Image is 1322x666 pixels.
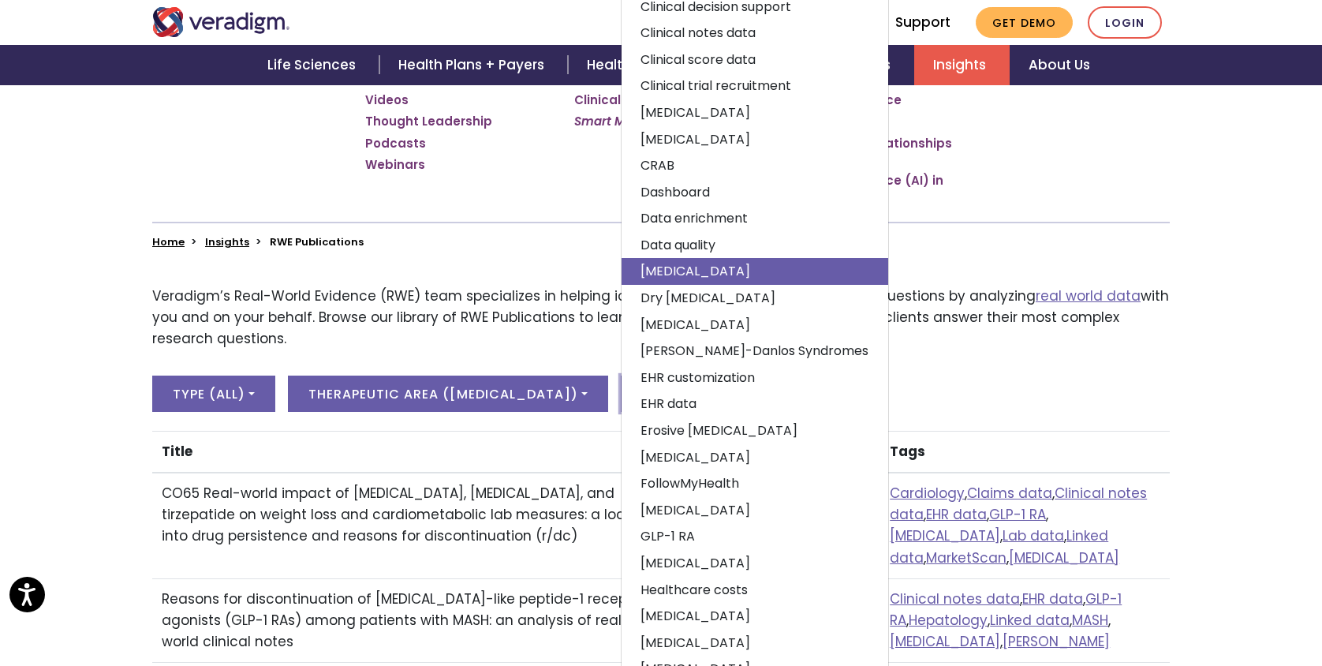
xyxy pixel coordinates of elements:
[365,136,426,152] a: Podcasts
[1036,286,1141,305] a: real world data
[880,473,1170,578] td: , , , , , , , , ,
[622,576,888,603] a: Healthcare costs
[365,114,492,129] a: Thought Leadership
[574,114,722,129] a: Smart MedicinePodcast
[622,496,888,523] a: [MEDICAL_DATA]
[152,286,1170,350] p: Veradigm’s Real-World Evidence (RWE) team specializes in helping identify, clarify, and address r...
[1022,589,1083,608] a: EHR data
[1010,45,1109,85] a: About Us
[622,258,888,285] a: [MEDICAL_DATA]
[622,20,888,47] a: Clinical notes data
[890,589,1020,608] a: Clinical notes data
[152,431,661,473] th: Title
[622,178,888,205] a: Dashboard
[622,125,888,152] a: [MEDICAL_DATA]
[622,629,888,656] a: [MEDICAL_DATA]
[568,45,752,85] a: Healthcare Providers
[152,7,290,37] img: Veradigm logo
[622,99,888,126] a: [MEDICAL_DATA]
[622,365,888,391] a: EHR customization
[622,603,888,630] a: [MEDICAL_DATA]
[622,523,888,550] a: GLP-1 RA
[622,285,888,312] a: Dry [MEDICAL_DATA]
[152,376,275,412] button: Type (All)
[622,338,888,365] a: [PERSON_NAME]-Danlos Syndromes
[622,46,888,73] a: Clinical score data
[976,7,1073,38] a: Get Demo
[926,548,1006,567] a: MarketScan
[365,70,431,86] a: Blog Posts
[622,205,888,232] a: Data enrichment
[288,376,608,412] button: Therapeutic area ([MEDICAL_DATA])
[890,526,1108,567] a: Linked data
[880,578,1170,663] td: , , , , , , ,
[622,550,888,577] a: [MEDICAL_DATA]
[1003,526,1064,545] a: Lab data
[152,234,185,249] a: Home
[622,152,888,179] a: CRAB
[1003,632,1110,651] a: [PERSON_NAME]
[1088,6,1162,39] a: Login
[205,234,249,249] a: Insights
[622,391,888,417] a: EHR data
[365,92,409,108] a: Videos
[622,232,888,259] a: Data quality
[880,431,1170,473] th: Tags
[1072,611,1108,630] a: MASH
[989,505,1046,524] a: GLP-1 RA
[622,443,888,470] a: [MEDICAL_DATA]
[895,13,950,32] a: Support
[622,73,888,99] a: Clinical trial recruitment
[890,484,965,503] a: Cardiology
[622,311,888,338] a: [MEDICAL_DATA]
[248,45,379,85] a: Life Sciences
[379,45,568,85] a: Health Plans + Payers
[152,578,661,663] td: Reasons for discontinuation of [MEDICAL_DATA]-like peptide-1 receptor agonists (GLP-1 RAs) among ...
[1009,548,1119,567] a: [MEDICAL_DATA]
[990,611,1070,630] a: Linked data
[365,157,425,173] a: Webinars
[574,70,682,86] a: RWE Publications
[574,92,722,108] a: Clinical Data Registries
[890,632,1000,651] a: [MEDICAL_DATA]
[967,484,1052,503] a: Claims data
[890,589,1122,630] a: GLP-1 RA
[890,526,1000,545] a: [MEDICAL_DATA]
[574,113,668,129] em: Smart Medicine
[622,470,888,497] a: FollowMyHealth
[622,417,888,444] a: Erosive [MEDICAL_DATA]
[152,473,661,578] td: CO65 Real-world impact of [MEDICAL_DATA], [MEDICAL_DATA], and tirzepatide on weight loss and card...
[909,611,988,630] a: Hepatology
[926,505,987,524] a: EHR data
[914,45,1010,85] a: Insights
